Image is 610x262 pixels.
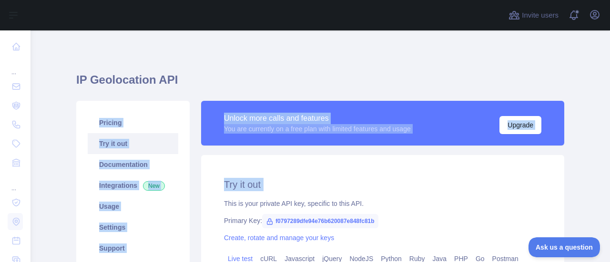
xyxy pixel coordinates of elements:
a: Pricing [88,112,178,133]
div: ... [8,173,23,192]
iframe: Toggle Customer Support [529,237,600,257]
span: f0797289dfe94e76b620087e848fc81b [262,214,378,228]
a: Integrations New [88,175,178,196]
div: This is your private API key, specific to this API. [224,199,541,208]
span: New [143,181,165,191]
h1: IP Geolocation API [76,72,564,95]
div: You are currently on a free plan with limited features and usage [224,124,411,134]
a: Documentation [88,154,178,175]
div: Primary Key: [224,216,541,225]
span: Invite users [522,10,559,21]
button: Invite users [507,8,560,23]
h2: Try it out [224,178,541,191]
a: Create, rotate and manage your keys [224,234,334,242]
div: Unlock more calls and features [224,113,411,124]
a: Usage [88,196,178,217]
a: Support [88,238,178,259]
a: Try it out [88,133,178,154]
div: ... [8,57,23,76]
a: Settings [88,217,178,238]
button: Upgrade [499,116,541,134]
